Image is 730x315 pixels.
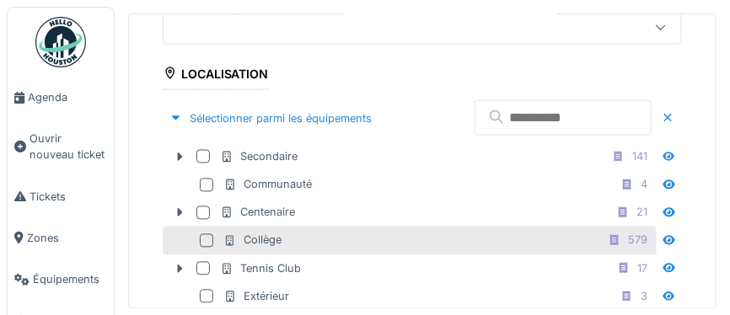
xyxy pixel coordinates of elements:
[8,217,114,259] a: Zones
[163,107,378,130] div: Sélectionner parmi les équipements
[35,17,86,67] img: Badge_color-CXgf-gQk.svg
[223,177,312,193] div: Communauté
[632,149,647,165] div: 141
[641,289,647,305] div: 3
[30,189,107,205] span: Tickets
[636,205,647,221] div: 21
[8,77,114,118] a: Agenda
[27,230,107,246] span: Zones
[33,271,107,287] span: Équipements
[220,261,301,277] div: Tennis Club
[220,205,295,221] div: Centenaire
[8,118,114,175] a: Ouvrir nouveau ticket
[628,232,647,248] div: 579
[641,177,647,193] div: 4
[30,131,107,163] span: Ouvrir nouveau ticket
[223,289,289,305] div: Extérieur
[220,149,298,165] div: Secondaire
[8,176,114,217] a: Tickets
[637,261,647,277] div: 17
[163,61,269,90] div: Localisation
[223,232,282,248] div: Collège
[28,89,107,105] span: Agenda
[8,259,114,300] a: Équipements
